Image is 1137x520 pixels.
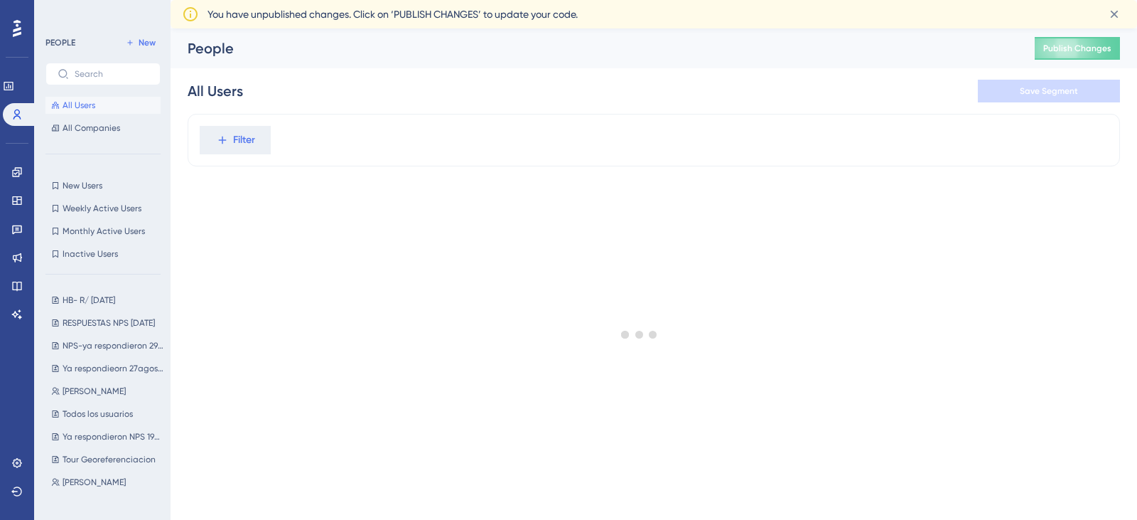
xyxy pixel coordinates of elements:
button: Inactive Users [45,245,161,262]
span: Save Segment [1020,85,1078,97]
span: [PERSON_NAME] [63,477,126,488]
span: Weekly Active Users [63,203,141,214]
button: Save Segment [978,80,1120,102]
button: All Users [45,97,161,114]
div: People [188,38,999,58]
button: [PERSON_NAME] [45,383,169,400]
button: Monthly Active Users [45,223,161,240]
span: New [139,37,156,48]
span: Todos los usuarios [63,408,133,420]
span: Ya respondieorn 27agosto [63,363,163,374]
span: [PERSON_NAME] [63,386,126,397]
span: New Users [63,180,102,191]
button: New Users [45,177,161,194]
span: Monthly Active Users [63,225,145,237]
span: NPS-ya respondieron 29AGOSTO-TARDE [63,340,163,351]
button: New [121,34,161,51]
button: HB- R/ [DATE] [45,292,169,309]
button: Publish Changes [1035,37,1120,60]
button: Tour Georeferenciacion [45,451,169,468]
input: Search [75,69,149,79]
button: Weekly Active Users [45,200,161,217]
span: All Companies [63,122,120,134]
span: Tour Georeferenciacion [63,454,156,465]
div: All Users [188,81,243,101]
button: Ya respondieorn 27agosto [45,360,169,377]
button: All Companies [45,120,161,137]
span: All Users [63,100,95,111]
div: PEOPLE [45,37,75,48]
button: [PERSON_NAME] [45,474,169,491]
span: Ya respondieron NPS 190925 [63,431,163,442]
button: NPS-ya respondieron 29AGOSTO-TARDE [45,337,169,354]
span: Inactive Users [63,248,118,260]
span: Publish Changes [1043,43,1111,54]
span: RESPUESTAS NPS [DATE] [63,317,155,329]
button: Todos los usuarios [45,405,169,423]
button: RESPUESTAS NPS [DATE] [45,314,169,331]
span: You have unpublished changes. Click on ‘PUBLISH CHANGES’ to update your code. [208,6,578,23]
span: HB- R/ [DATE] [63,295,115,306]
button: Ya respondieron NPS 190925 [45,428,169,445]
